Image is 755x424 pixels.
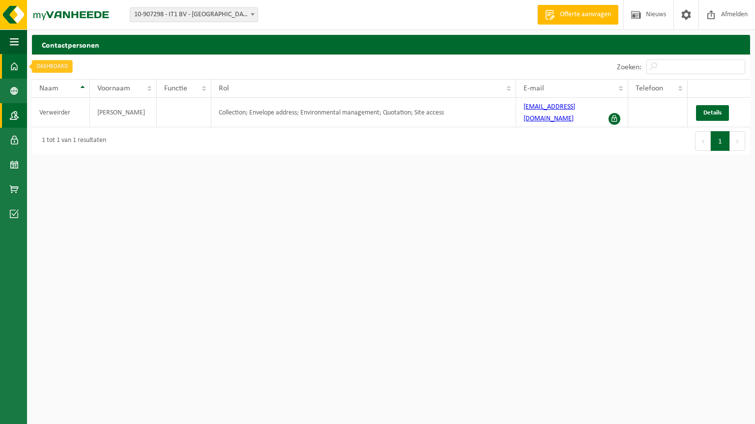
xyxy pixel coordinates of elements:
a: Offerte aanvragen [537,5,618,25]
h2: Contactpersonen [32,35,750,54]
button: Next [730,131,745,151]
span: Offerte aanvragen [557,10,613,20]
span: Voornaam [97,85,130,92]
label: Zoeken: [617,63,641,71]
div: 1 tot 1 van 1 resultaten [37,132,106,150]
span: Telefoon [636,85,663,92]
span: E-mail [523,85,544,92]
td: Collection; Envelope address; Environmental management; Quotation; Site access [211,98,516,127]
button: 1 [711,131,730,151]
a: [EMAIL_ADDRESS][DOMAIN_NAME] [523,103,575,122]
span: 10-907298 - IT1 BV - GENT - GENT [130,7,258,22]
span: Details [703,110,722,116]
a: Details [696,105,729,121]
td: [PERSON_NAME] [90,98,157,127]
span: Functie [164,85,187,92]
td: Verweirder [32,98,90,127]
span: Rol [219,85,229,92]
span: Naam [39,85,58,92]
button: Previous [695,131,711,151]
span: 10-907298 - IT1 BV - GENT - GENT [130,8,258,22]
